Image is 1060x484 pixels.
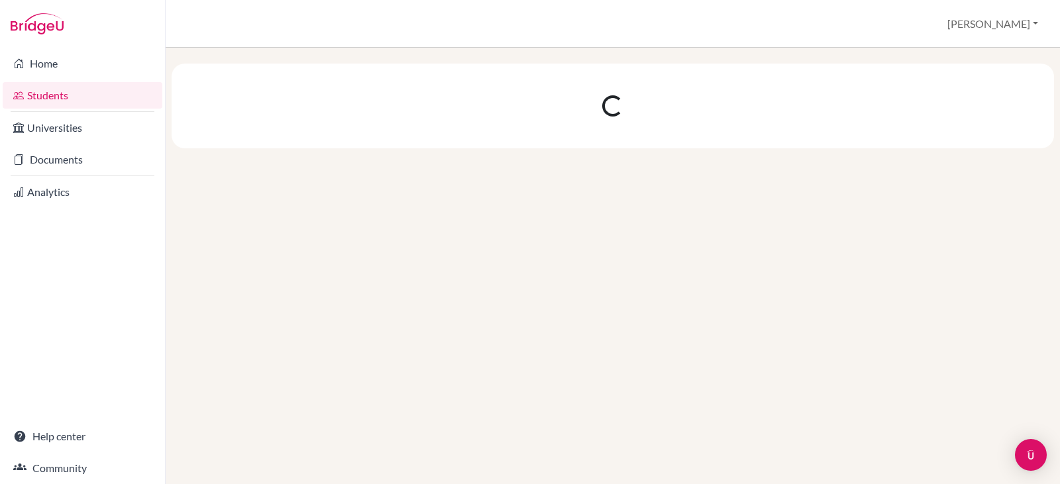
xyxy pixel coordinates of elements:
[3,423,162,450] a: Help center
[1015,439,1047,471] div: Open Intercom Messenger
[3,82,162,109] a: Students
[3,115,162,141] a: Universities
[3,179,162,205] a: Analytics
[3,146,162,173] a: Documents
[941,11,1044,36] button: [PERSON_NAME]
[11,13,64,34] img: Bridge-U
[3,50,162,77] a: Home
[3,455,162,481] a: Community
